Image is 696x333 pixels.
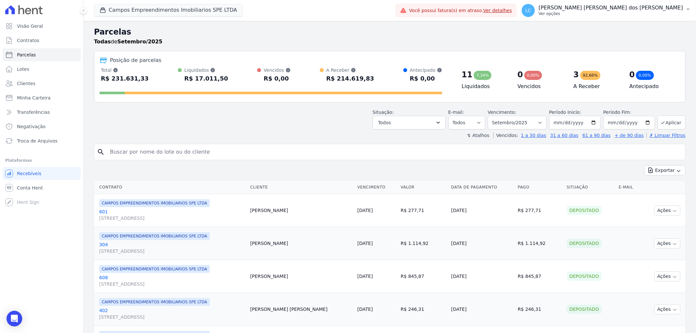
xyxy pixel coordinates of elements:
[539,5,683,11] p: [PERSON_NAME] [PERSON_NAME] dos [PERSON_NAME]
[467,133,489,138] label: ↯ Atalhos
[524,71,542,80] div: 0,00%
[3,48,81,61] a: Parcelas
[474,71,491,80] div: 7,34%
[3,120,81,133] a: Negativação
[357,208,373,213] a: [DATE]
[657,115,686,129] button: Aplicar
[99,274,245,287] a: 608[STREET_ADDRESS]
[17,109,50,115] span: Transferências
[539,11,683,16] p: Ver opções
[99,314,245,320] span: [STREET_ADDRESS]
[373,110,394,115] label: Situação:
[3,181,81,194] a: Conta Hent
[398,194,449,227] td: R$ 277,71
[17,37,39,44] span: Contratos
[3,91,81,104] a: Minha Carteira
[97,148,105,156] i: search
[616,181,642,194] th: E-mail
[603,109,655,116] label: Período Fim:
[398,293,449,326] td: R$ 246,31
[615,133,644,138] a: + de 90 dias
[3,77,81,90] a: Clientes
[94,38,111,45] strong: Todas
[5,157,78,164] div: Plataformas
[448,110,464,115] label: E-mail:
[17,80,35,87] span: Clientes
[567,272,602,281] div: Depositado
[101,73,149,84] div: R$ 231.631,33
[449,260,515,293] td: [DATE]
[515,260,564,293] td: R$ 845,87
[410,67,442,73] div: Antecipado
[449,181,515,194] th: Data de Pagamento
[248,227,355,260] td: [PERSON_NAME]
[3,134,81,147] a: Troca de Arquivos
[94,38,162,46] p: de
[248,194,355,227] td: [PERSON_NAME]
[17,95,51,101] span: Minha Carteira
[17,23,43,29] span: Visão Geral
[654,238,680,249] button: Ações
[409,7,512,14] span: Você possui fatura(s) em atraso.
[515,227,564,260] td: R$ 1.114,92
[99,265,210,273] span: CAMPOS EMPREENDIMENTOS IMOBILIARIOS SPE LTDA
[117,38,162,45] strong: Setembro/2025
[564,181,616,194] th: Situação
[549,110,581,115] label: Período Inicío:
[636,71,654,80] div: 0,00%
[99,248,245,254] span: [STREET_ADDRESS]
[94,181,248,194] th: Contrato
[567,305,602,314] div: Depositado
[94,4,243,16] button: Campos Empreendimentos Imobiliarios SPE LTDA
[99,241,245,254] a: 304[STREET_ADDRESS]
[644,165,686,175] button: Exportar
[99,199,210,207] span: CAMPOS EMPREENDIMENTOS IMOBILIARIOS SPE LTDA
[483,8,512,13] a: Ver detalhes
[654,271,680,281] button: Ações
[248,293,355,326] td: [PERSON_NAME] [PERSON_NAME]
[488,110,516,115] label: Vencimento:
[398,260,449,293] td: R$ 845,87
[3,20,81,33] a: Visão Geral
[567,239,602,248] div: Depositado
[3,106,81,119] a: Transferências
[449,293,515,326] td: [DATE]
[326,73,374,84] div: R$ 214.619,83
[582,133,611,138] a: 61 a 90 dias
[94,26,686,38] h2: Parcelas
[515,194,564,227] td: R$ 277,71
[521,133,546,138] a: 1 a 30 dias
[462,83,507,90] h4: Liquidados
[515,181,564,194] th: Pago
[525,8,531,13] span: LC
[17,66,29,72] span: Lotes
[99,232,210,240] span: CAMPOS EMPREENDIMENTOS IMOBILIARIOS SPE LTDA
[550,133,578,138] a: 31 a 60 dias
[17,52,36,58] span: Parcelas
[17,123,46,130] span: Negativação
[462,69,472,80] div: 11
[326,67,374,73] div: A Receber
[106,145,683,159] input: Buscar por nome do lote ou do cliente
[99,298,210,306] span: CAMPOS EMPREENDIMENTOS IMOBILIARIOS SPE LTDA
[398,181,449,194] th: Valor
[264,67,290,73] div: Vencidos
[518,69,523,80] div: 0
[373,116,446,129] button: Todos
[17,185,43,191] span: Conta Hent
[7,311,22,326] div: Open Intercom Messenger
[248,260,355,293] td: [PERSON_NAME]
[518,83,563,90] h4: Vencidos
[517,1,696,20] button: LC [PERSON_NAME] [PERSON_NAME] dos [PERSON_NAME] Ver opções
[515,293,564,326] td: R$ 246,31
[573,69,579,80] div: 3
[378,119,391,127] span: Todos
[101,67,149,73] div: Total
[357,307,373,312] a: [DATE]
[99,307,245,320] a: 402[STREET_ADDRESS]
[99,208,245,221] a: 601[STREET_ADDRESS]
[17,170,41,177] span: Recebíveis
[99,281,245,287] span: [STREET_ADDRESS]
[355,181,398,194] th: Vencimento
[17,138,57,144] span: Troca de Arquivos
